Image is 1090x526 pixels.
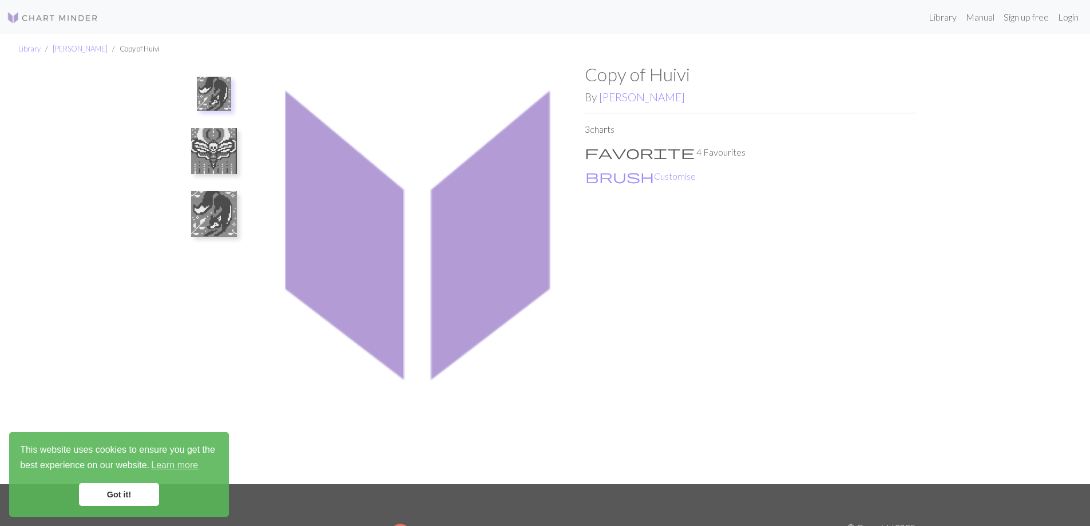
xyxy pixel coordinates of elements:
[585,90,916,104] h2: By
[197,77,231,111] img: Huivi
[961,6,999,29] a: Manual
[149,457,200,474] a: learn more about cookies
[924,6,961,29] a: Library
[9,432,229,517] div: cookieconsent
[585,145,695,159] i: Favourite
[7,11,98,25] img: Logo
[20,443,218,474] span: This website uses cookies to ensure you get the best experience on our website.
[191,128,237,174] img: Copy of Huivi
[599,90,685,104] a: [PERSON_NAME]
[108,43,160,54] li: Copy of Huivi
[253,64,585,484] img: Huivi
[79,483,159,506] a: dismiss cookie message
[1053,6,1083,29] a: Login
[53,44,108,53] a: [PERSON_NAME]
[999,6,1053,29] a: Sign up free
[585,144,695,160] span: favorite
[191,191,237,237] img: Copy of Huivi
[585,64,916,85] h1: Copy of Huivi
[585,122,916,136] p: 3 charts
[18,44,41,53] a: Library
[585,169,654,183] i: Customise
[585,145,916,159] p: 4 Favourites
[585,168,654,184] span: brush
[585,169,696,184] button: CustomiseCustomise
